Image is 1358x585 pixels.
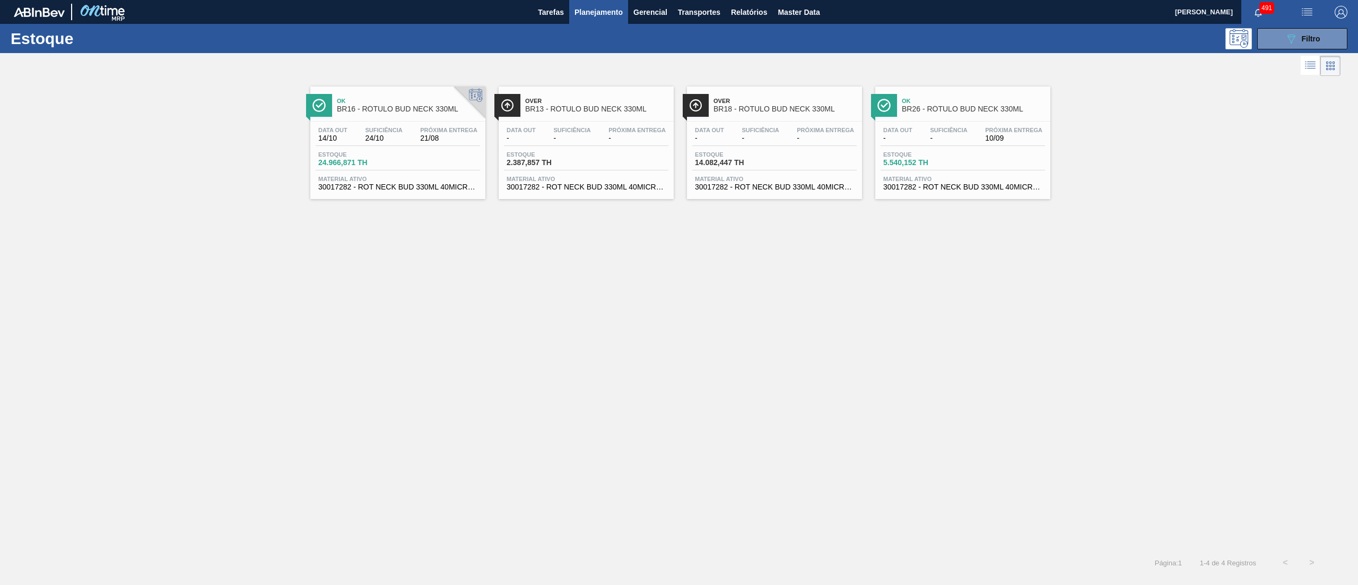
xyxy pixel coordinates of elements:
span: 14/10 [318,134,347,142]
button: Filtro [1257,28,1347,49]
span: Planejamento [574,6,623,19]
span: Ok [337,98,480,104]
span: Data out [883,127,912,133]
span: 30017282 - ROT NECK BUD 330ML 40MICRAS 429 [695,183,854,191]
span: Master Data [778,6,820,19]
span: 2.387,857 TH [507,159,581,167]
div: Visão em Cards [1320,56,1340,76]
span: 21/08 [420,134,477,142]
span: Ok [902,98,1045,104]
span: Material ativo [507,176,666,182]
span: Próxima Entrega [420,127,477,133]
span: Data out [695,127,724,133]
span: Data out [318,127,347,133]
span: 24/10 [365,134,402,142]
span: Estoque [507,151,581,158]
img: Ícone [877,99,891,112]
button: Notificações [1241,5,1275,20]
img: userActions [1301,6,1313,19]
span: Suficiência [365,127,402,133]
img: Ícone [689,99,702,112]
a: ÍconeOkBR16 - RÓTULO BUD NECK 330MLData out14/10Suficiência24/10Próxima Entrega21/08Estoque24.966... [302,79,491,199]
span: Data out [507,127,536,133]
span: Suficiência [742,127,779,133]
span: Material ativo [695,176,854,182]
span: Próxima Entrega [797,127,854,133]
span: 24.966,871 TH [318,159,393,167]
span: Over [713,98,857,104]
span: - [608,134,666,142]
span: 30017282 - ROT NECK BUD 330ML 40MICRAS 429 [507,183,666,191]
span: Gerencial [633,6,667,19]
button: < [1272,549,1299,576]
a: ÍconeOverBR13 - RÓTULO BUD NECK 330MLData out-Suficiência-Próxima Entrega-Estoque2.387,857 THMate... [491,79,679,199]
span: - [883,134,912,142]
span: BR16 - RÓTULO BUD NECK 330ML [337,105,480,113]
button: > [1299,549,1325,576]
span: Próxima Entrega [985,127,1042,133]
span: 10/09 [985,134,1042,142]
span: Tarefas [538,6,564,19]
span: Transportes [678,6,720,19]
span: Filtro [1302,35,1320,43]
img: Ícone [501,99,514,112]
span: BR18 - RÓTULO BUD NECK 330ML [713,105,857,113]
span: 30017282 - ROT NECK BUD 330ML 40MICRAS 429 [883,183,1042,191]
span: Material ativo [318,176,477,182]
a: ÍconeOkBR26 - RÓTULO BUD NECK 330MLData out-Suficiência-Próxima Entrega10/09Estoque5.540,152 THMa... [867,79,1056,199]
img: TNhmsLtSVTkK8tSr43FrP2fwEKptu5GPRR3wAAAABJRU5ErkJggg== [14,7,65,17]
span: Página : 1 [1155,559,1182,567]
span: 1 - 4 de 4 Registros [1198,559,1256,567]
img: Logout [1335,6,1347,19]
span: Suficiência [553,127,590,133]
div: Visão em Lista [1301,56,1320,76]
span: - [930,134,967,142]
span: BR26 - RÓTULO BUD NECK 330ML [902,105,1045,113]
span: - [797,134,854,142]
span: - [695,134,724,142]
span: 30017282 - ROT NECK BUD 330ML 40MICRAS 429 [318,183,477,191]
span: 491 [1259,2,1274,14]
a: ÍconeOverBR18 - RÓTULO BUD NECK 330MLData out-Suficiência-Próxima Entrega-Estoque14.082,447 THMat... [679,79,867,199]
span: Estoque [695,151,769,158]
span: Over [525,98,668,104]
span: Suficiência [930,127,967,133]
span: Material ativo [883,176,1042,182]
span: Estoque [883,151,957,158]
img: Ícone [312,99,326,112]
span: - [742,134,779,142]
span: - [507,134,536,142]
span: - [553,134,590,142]
span: BR13 - RÓTULO BUD NECK 330ML [525,105,668,113]
span: Estoque [318,151,393,158]
div: Pogramando: nenhum usuário selecionado [1225,28,1252,49]
span: Próxima Entrega [608,127,666,133]
span: 5.540,152 TH [883,159,957,167]
h1: Estoque [11,32,176,45]
span: Relatórios [731,6,767,19]
span: 14.082,447 TH [695,159,769,167]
